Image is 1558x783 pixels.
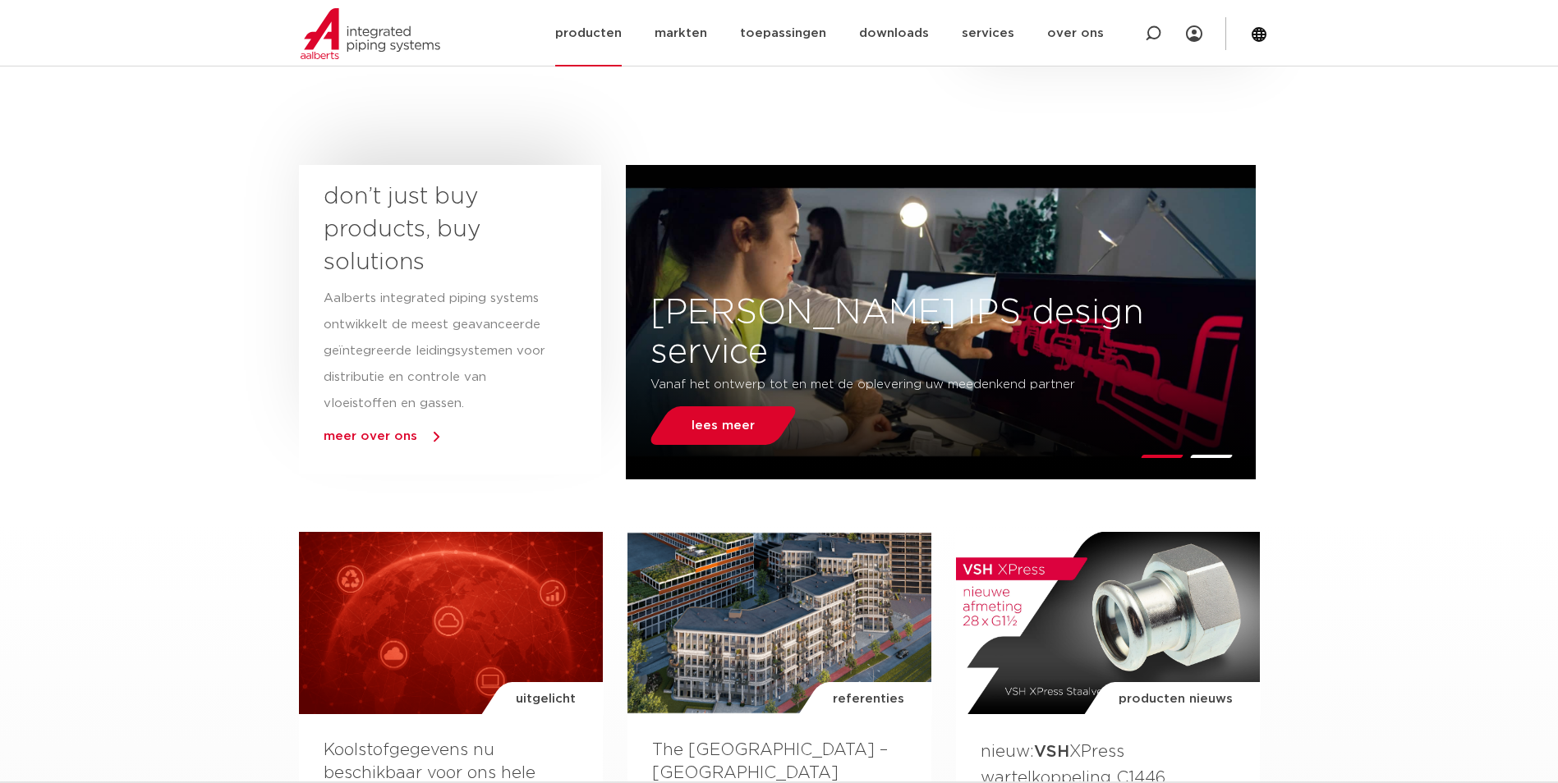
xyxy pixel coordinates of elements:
h3: don’t just buy products, buy solutions [324,181,547,279]
p: Aalberts integrated piping systems ontwikkelt de meest geavanceerde geïntegreerde leidingsystemen... [324,286,547,417]
li: Page dot 2 [1189,455,1233,458]
strong: VSH [1034,744,1069,760]
p: Vanaf het ontwerp tot en met de oplevering uw meedenkend partner [650,372,1133,398]
span: lees meer [692,419,755,432]
span: producten nieuws [1119,682,1233,717]
a: lees meer [646,406,801,445]
li: Page dot 1 [1140,455,1183,458]
span: uitgelicht [516,682,576,717]
span: referenties [833,682,904,717]
a: The [GEOGRAPHIC_DATA] – [GEOGRAPHIC_DATA] [652,742,888,781]
h3: [PERSON_NAME] IPS design service [626,293,1256,372]
a: meer over ons [324,430,417,442]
